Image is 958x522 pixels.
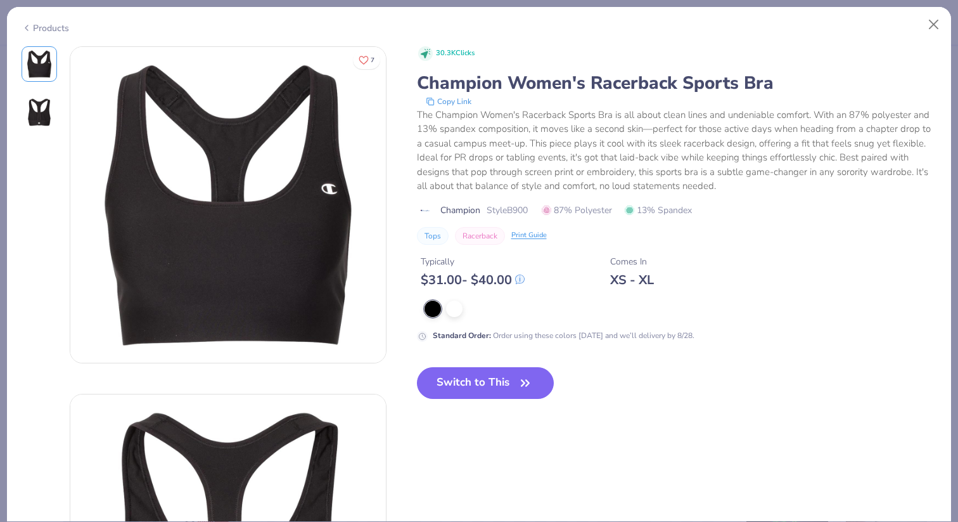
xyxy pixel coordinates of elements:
strong: Standard Order : [433,330,491,341]
img: Front [70,47,386,363]
div: XS - XL [610,272,654,288]
button: Close [922,13,946,37]
div: Products [22,22,69,35]
span: Champion [440,204,480,217]
button: Like [353,51,380,69]
img: Front [24,49,54,79]
button: copy to clipboard [422,95,475,108]
img: Back [24,97,54,127]
button: Tops [417,227,449,245]
div: The Champion Women's Racerback Sports Bra is all about clean lines and undeniable comfort. With a... [417,108,937,193]
div: Print Guide [511,230,547,241]
div: Comes In [610,255,654,268]
div: $ 31.00 - $ 40.00 [421,272,525,288]
span: 87% Polyester [542,204,612,217]
span: 7 [371,57,374,63]
img: brand logo [417,206,434,216]
div: Order using these colors [DATE] and we’ll delivery by 8/28. [433,330,694,341]
div: Typically [421,255,525,268]
span: Style B900 [487,204,528,217]
span: 13% Spandex [625,204,692,217]
button: Racerback [455,227,505,245]
button: Switch to This [417,367,554,399]
span: 30.3K Clicks [436,48,475,59]
div: Champion Women's Racerback Sports Bra [417,71,937,95]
